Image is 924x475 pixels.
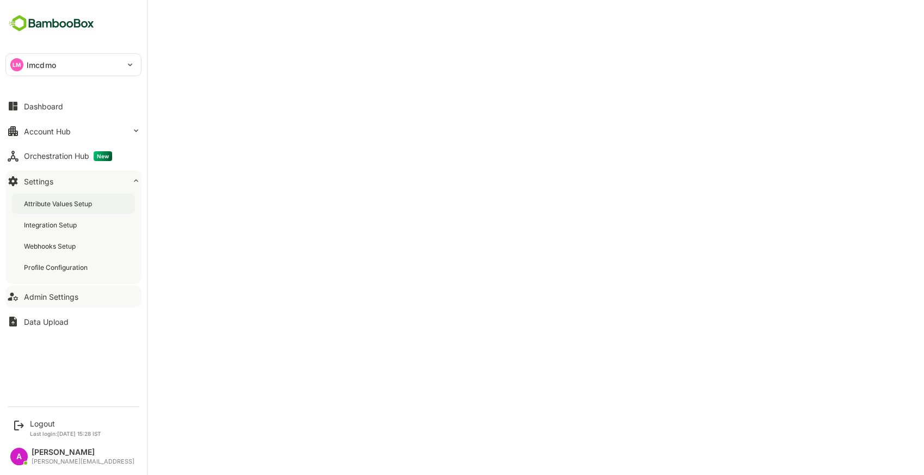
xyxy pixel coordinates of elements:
[24,220,79,230] div: Integration Setup
[32,448,134,457] div: [PERSON_NAME]
[5,13,97,34] img: BambooboxFullLogoMark.5f36c76dfaba33ec1ec1367b70bb1252.svg
[5,170,141,192] button: Settings
[24,151,112,161] div: Orchestration Hub
[30,430,101,437] p: Last login: [DATE] 15:28 IST
[24,199,94,208] div: Attribute Values Setup
[94,151,112,161] span: New
[5,286,141,307] button: Admin Settings
[24,177,53,186] div: Settings
[24,102,63,111] div: Dashboard
[5,311,141,332] button: Data Upload
[6,54,141,76] div: LMlmcdmo
[24,127,71,136] div: Account Hub
[24,242,78,251] div: Webhooks Setup
[27,59,56,71] p: lmcdmo
[10,448,28,465] div: A
[30,419,101,428] div: Logout
[24,263,90,272] div: Profile Configuration
[24,292,78,301] div: Admin Settings
[5,145,141,167] button: Orchestration HubNew
[5,120,141,142] button: Account Hub
[24,317,69,326] div: Data Upload
[10,58,23,71] div: LM
[5,95,141,117] button: Dashboard
[32,458,134,465] div: [PERSON_NAME][EMAIL_ADDRESS]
